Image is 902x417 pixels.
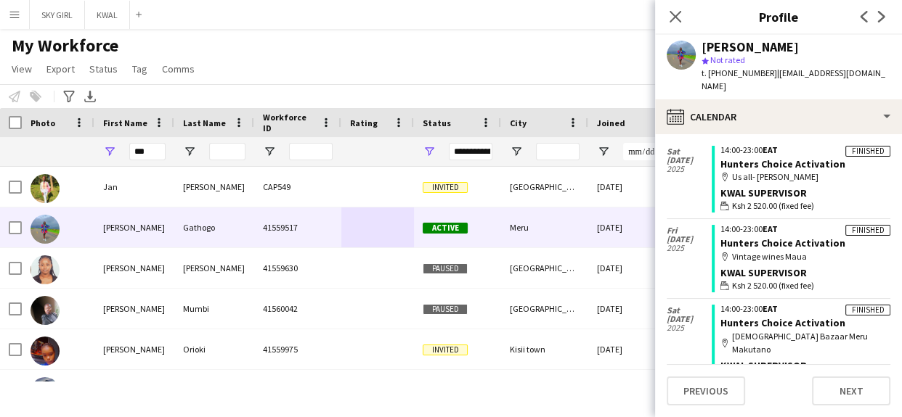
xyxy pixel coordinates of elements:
span: Export [46,62,75,75]
div: [PERSON_NAME] [94,370,174,410]
app-action-btn: Advanced filters [60,88,78,105]
img: Jane Orioki [31,337,60,366]
span: First Name [103,117,147,128]
div: [GEOGRAPHIC_DATA] [501,167,588,207]
span: Paused [423,263,468,274]
div: [DATE] [588,207,675,247]
div: Orioki [174,329,254,369]
button: Open Filter Menu [510,145,523,158]
div: Jan [94,167,174,207]
div: Kisii town [501,329,588,369]
span: My Workforce [12,35,118,57]
button: Open Filter Menu [263,145,276,158]
span: Invited [423,182,468,193]
span: Fri [667,226,712,235]
span: Ksh 2 520.00 (fixed fee) [732,279,814,292]
input: First Name Filter Input [129,143,166,160]
span: Not rated [710,54,745,65]
div: Gathogo [174,207,254,247]
div: 41559517 [254,207,341,247]
span: Invited [423,344,468,355]
div: 14:00-23:00 [720,225,890,234]
input: Workforce ID Filter Input [289,143,333,160]
div: [PERSON_NAME] [94,289,174,329]
span: t. [PHONE_NUMBER] [702,67,777,78]
div: [PERSON_NAME] [94,329,174,369]
h3: Profile [655,7,902,26]
div: 41559630 [254,248,341,288]
span: Status [89,62,118,75]
div: 14:00-23:00 [720,305,890,313]
div: Mumbi [174,289,254,329]
button: Open Filter Menu [183,145,196,158]
a: Comms [156,59,200,78]
div: [PERSON_NAME] [174,167,254,207]
div: Finished [845,225,890,236]
a: Tag [126,59,153,78]
img: Jane Mumbi [31,296,60,325]
span: EAT [763,223,778,234]
img: Jane Wanjiku Njeri [31,377,60,406]
div: CAP549 [254,167,341,207]
span: [DATE] [667,315,712,323]
span: Ksh 2 520.00 (fixed fee) [732,199,814,212]
div: CAP610 [254,370,341,410]
div: Finished [845,146,890,157]
a: Status [84,59,123,78]
button: Next [812,376,890,405]
button: SKY GIRL [30,1,85,29]
span: Sat [667,147,712,156]
div: [GEOGRAPHIC_DATA] [501,248,588,288]
span: Comms [162,62,195,75]
button: Open Filter Menu [103,145,116,158]
button: Previous [667,376,745,405]
div: Meru [501,207,588,247]
span: EAT [763,303,778,314]
a: View [6,59,38,78]
div: Vintage wines Maua [720,250,890,263]
input: Joined Filter Input [623,143,667,160]
div: [PERSON_NAME] [174,248,254,288]
span: Paused [423,304,468,315]
div: [PERSON_NAME] [94,248,174,288]
div: Finished [845,305,890,315]
div: Us all- [PERSON_NAME] [720,170,890,183]
span: 2025 [667,323,712,332]
a: Hunters Choice Activation [720,316,845,329]
div: [DATE] [588,248,675,288]
span: | [EMAIL_ADDRESS][DOMAIN_NAME] [702,67,885,91]
button: Open Filter Menu [423,145,436,158]
button: KWAL [85,1,130,29]
img: Jan Abila [31,174,60,203]
div: [GEOGRAPHIC_DATA] [501,289,588,329]
span: Workforce ID [263,112,315,133]
a: Export [41,59,81,78]
div: KWAL SUPERVISOR [720,359,890,372]
div: [DEMOGRAPHIC_DATA] Bazaar Meru Makutano [720,330,890,356]
div: [DATE] [588,289,675,329]
div: Njeri [174,370,254,410]
div: 41560042 [254,289,341,329]
span: Tag [132,62,147,75]
div: [PERSON_NAME] [702,41,799,54]
input: Last Name Filter Input [209,143,245,160]
span: [DATE] [667,156,712,165]
img: Jane Gathogo [31,215,60,244]
span: 2025 [667,165,712,173]
input: City Filter Input [536,143,580,160]
span: [DATE] [667,235,712,244]
div: [DATE] [588,167,675,207]
span: Last Name [183,117,226,128]
div: 41559975 [254,329,341,369]
div: [DATE] [588,370,675,410]
div: Nakuru [501,370,588,410]
span: City [510,117,527,128]
span: Active [423,223,468,234]
span: Sat [667,306,712,315]
div: [DATE] [588,329,675,369]
span: 2025 [667,244,712,252]
span: Rating [350,117,378,128]
span: Photo [31,117,55,128]
a: Hunters Choice Activation [720,236,845,249]
div: 14:00-23:00 [720,146,890,154]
